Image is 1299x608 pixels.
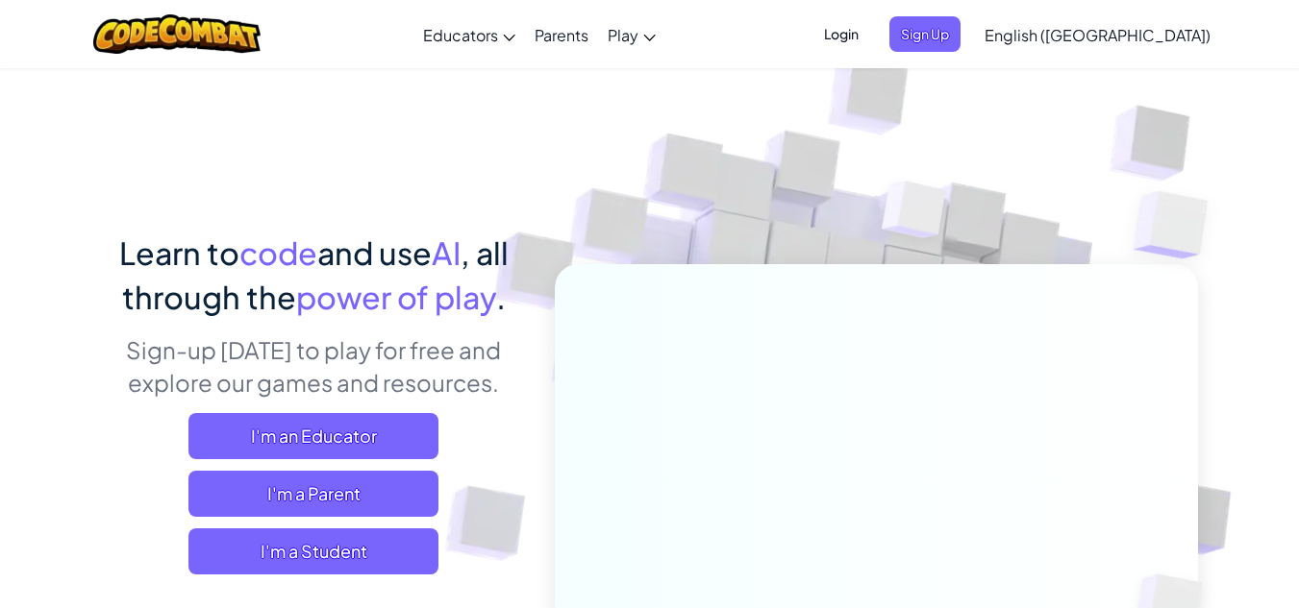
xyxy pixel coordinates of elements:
[812,16,870,52] button: Login
[119,233,239,272] span: Learn to
[188,528,438,574] button: I'm a Student
[317,233,432,272] span: and use
[525,9,598,61] a: Parents
[413,9,525,61] a: Educators
[423,25,498,45] span: Educators
[889,16,961,52] button: Sign Up
[296,278,496,316] span: power of play
[608,25,638,45] span: Play
[598,9,665,61] a: Play
[845,143,984,286] img: Overlap cubes
[188,471,438,517] a: I'm a Parent
[975,9,1220,61] a: English ([GEOGRAPHIC_DATA])
[985,25,1211,45] span: English ([GEOGRAPHIC_DATA])
[496,278,506,316] span: .
[1095,144,1262,306] img: Overlap cubes
[188,413,438,459] a: I'm an Educator
[93,14,262,54] img: CodeCombat logo
[432,233,461,272] span: AI
[102,333,526,399] p: Sign-up [DATE] to play for free and explore our games and resources.
[239,233,317,272] span: code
